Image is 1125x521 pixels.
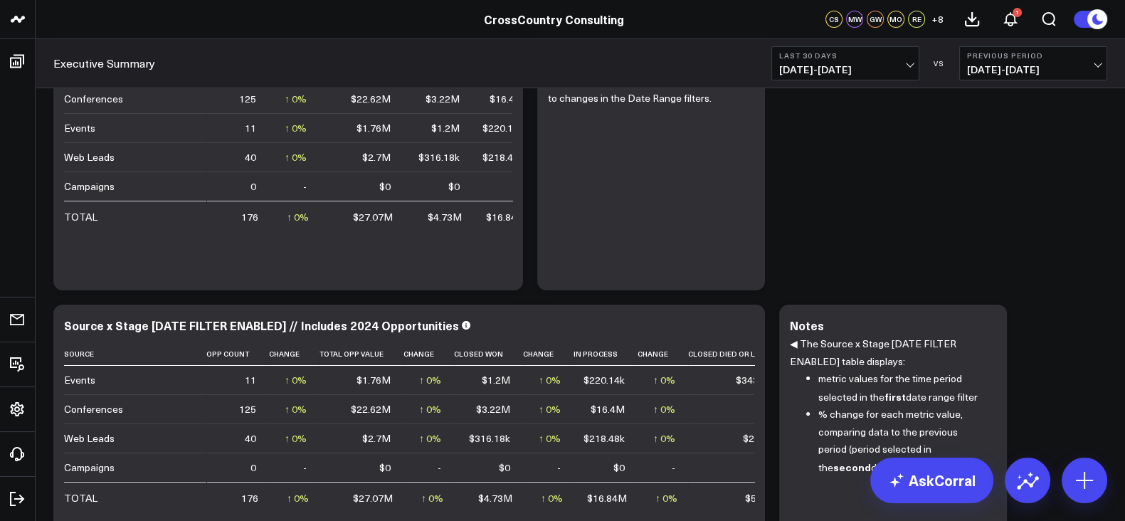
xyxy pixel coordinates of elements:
div: - [303,461,307,475]
div: $343.73k [736,373,777,387]
div: $220.14k [583,373,625,387]
div: $5.51M [745,491,779,505]
div: $0 [448,179,460,194]
div: 11 [245,373,256,387]
div: Web Leads [64,150,115,164]
div: TOTAL [64,491,97,505]
div: $0 [613,461,625,475]
div: - [438,461,441,475]
th: Closed Died Or Lost [688,342,790,366]
div: $22.62M [351,402,391,416]
th: Total Opp Value [319,342,403,366]
div: ↑ 0% [653,402,675,416]
div: ↑ 0% [653,431,675,446]
div: $27.07M [353,491,393,505]
th: Change [269,342,319,366]
div: Events [64,373,95,387]
div: $218.48k [583,431,625,446]
div: VS [926,59,952,68]
span: [DATE] - [DATE] [967,64,1099,75]
div: Events [64,121,95,135]
div: $2.7M [362,150,391,164]
div: $220.14k [482,121,524,135]
div: $3.22M [426,92,460,106]
button: Last 30 Days[DATE]-[DATE] [771,46,919,80]
div: 1 [1013,8,1022,17]
b: second [833,460,871,474]
button: Previous Period[DATE]-[DATE] [959,46,1107,80]
li: metric values for the time period selected in the date range filter [818,370,986,406]
b: Previous Period [967,51,1099,60]
div: $316.18k [418,150,460,164]
div: Conferences [64,402,123,416]
div: $1.76M [356,373,391,387]
div: MW [846,11,863,28]
div: - [557,461,561,475]
div: ↑ 0% [287,210,309,224]
span: + 8 [931,14,944,24]
a: CrossCountry Consulting [484,11,624,27]
th: Opp Count [206,342,269,366]
div: 0 [250,461,256,475]
div: $0 [379,461,391,475]
div: ↑ 0% [285,402,307,416]
div: ↑ 0% [421,491,443,505]
div: $4.73M [478,491,512,505]
div: 125 [239,402,256,416]
div: Conferences [64,92,123,106]
button: +8 [929,11,946,28]
div: ↑ 0% [419,402,441,416]
b: Last 30 Days [779,51,912,60]
div: $1.2M [431,121,460,135]
th: Change [403,342,454,366]
li: % change for each metric value, comparing data to the previous period (period selected in the dat... [818,406,986,476]
div: ↑ 0% [653,373,675,387]
div: ↑ 0% [541,491,563,505]
div: - [303,179,307,194]
div: ↑ 0% [419,431,441,446]
div: GW [867,11,884,28]
th: Source [64,342,206,366]
div: $316.18k [469,431,510,446]
div: ↑ 0% [285,373,307,387]
div: ↑ 0% [287,491,309,505]
div: ↑ 0% [285,92,307,106]
div: Notes [790,317,824,333]
div: $16.4M [490,92,524,106]
div: 11 [245,121,256,135]
div: 176 [241,210,258,224]
th: Change [523,342,574,366]
div: ↑ 0% [539,402,561,416]
th: In Process [574,342,638,366]
div: 40 [245,431,256,446]
div: 176 [241,491,258,505]
div: $0 [379,179,391,194]
span: [DATE] - [DATE] [779,64,912,75]
div: ◀ The Source x Stage (YTD) table displays YTD aggregated metrics. It will respond to changes in t... [548,54,754,276]
div: $22.62M [351,92,391,106]
div: Campaigns [64,461,115,475]
div: $4.73M [428,210,462,224]
div: ↑ 0% [539,431,561,446]
div: 0 [250,179,256,194]
b: first [884,389,906,404]
div: Campaigns [64,179,115,194]
div: ↑ 0% [285,150,307,164]
div: $27.07M [353,210,393,224]
div: Source x Stage [DATE FILTER ENABLED] // Includes 2024 Opportunities [64,317,459,333]
div: $2.16M [743,431,777,446]
th: Closed Won [454,342,523,366]
a: Executive Summary [53,56,155,71]
div: $16.84M [486,210,526,224]
div: $16.4M [591,402,625,416]
div: $0 [499,461,510,475]
div: ↑ 0% [285,431,307,446]
div: - [672,461,675,475]
div: 40 [245,150,256,164]
div: ↑ 0% [539,373,561,387]
div: ↑ 0% [419,373,441,387]
div: Web Leads [64,431,115,446]
div: ↑ 0% [655,491,677,505]
p: ◀ The Source x Stage [DATE FILTER ENABLED] table displays: [790,335,986,370]
div: $3.22M [476,402,510,416]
